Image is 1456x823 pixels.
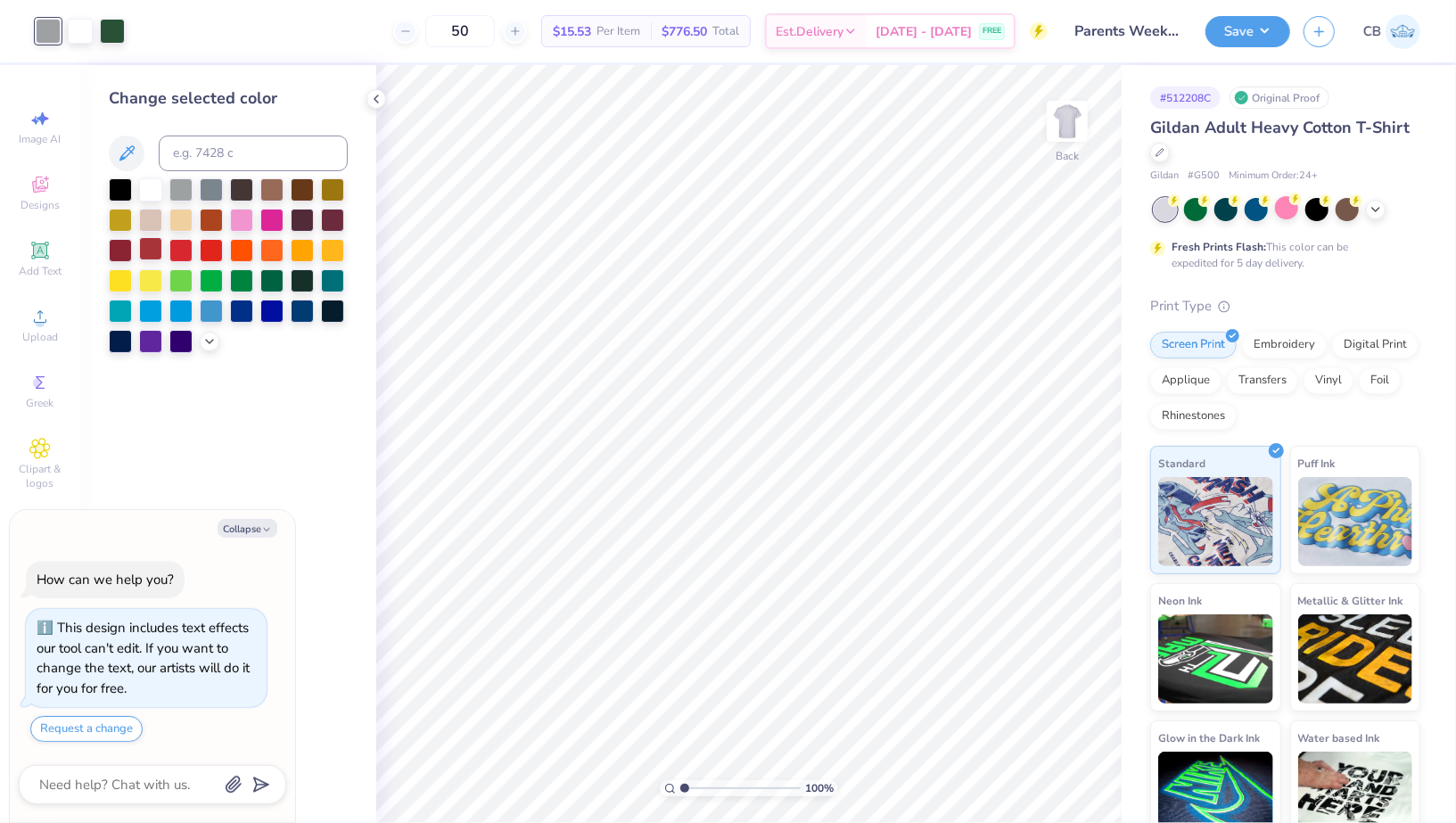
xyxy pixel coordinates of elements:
[9,462,71,490] span: Clipart & logos
[1188,169,1220,184] span: # G500
[19,264,62,278] span: Add Text
[1158,614,1273,704] img: Neon Ink
[1158,728,1260,747] span: Glow in the Dark Ink
[662,22,707,41] span: $776.50
[30,716,143,742] button: Request a change
[1359,367,1401,394] div: Foil
[1363,21,1381,42] span: CB
[159,136,348,171] input: e.g. 7428 c
[596,22,640,41] span: Per Item
[1242,332,1327,358] div: Embroidery
[22,330,58,344] span: Upload
[712,22,739,41] span: Total
[1150,332,1237,358] div: Screen Print
[983,25,1001,37] span: FREE
[1049,103,1085,139] img: Back
[1172,240,1266,254] strong: Fresh Prints Flash:
[1298,614,1413,704] img: Metallic & Glitter Ink
[1304,367,1353,394] div: Vinyl
[1158,591,1202,610] span: Neon Ink
[1227,367,1298,394] div: Transfers
[27,396,54,410] span: Greek
[805,780,834,796] span: 100 %
[20,132,62,146] span: Image AI
[1386,14,1420,49] img: Chhavi Bansal
[1150,86,1221,109] div: # 512208C
[37,571,174,588] div: How can we help you?
[218,519,277,538] button: Collapse
[1363,14,1420,49] a: CB
[1229,169,1318,184] span: Minimum Order: 24 +
[1150,367,1222,394] div: Applique
[1172,239,1391,271] div: This color can be expedited for 5 day delivery.
[425,15,495,47] input: – –
[1298,591,1403,610] span: Metallic & Glitter Ink
[21,198,60,212] span: Designs
[1230,86,1329,109] div: Original Proof
[1298,728,1380,747] span: Water based Ink
[1150,117,1410,138] span: Gildan Adult Heavy Cotton T-Shirt
[1061,13,1192,49] input: Untitled Design
[1158,477,1273,566] img: Standard
[1158,454,1205,473] span: Standard
[37,619,250,697] div: This design includes text effects our tool can't edit. If you want to change the text, our artist...
[1205,16,1290,47] button: Save
[876,22,972,41] span: [DATE] - [DATE]
[1150,169,1179,184] span: Gildan
[1056,148,1079,164] div: Back
[1298,477,1413,566] img: Puff Ink
[553,22,591,41] span: $15.53
[109,86,348,111] div: Change selected color
[1332,332,1419,358] div: Digital Print
[1298,454,1336,473] span: Puff Ink
[776,22,843,41] span: Est. Delivery
[1150,296,1420,317] div: Print Type
[1150,403,1237,430] div: Rhinestones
